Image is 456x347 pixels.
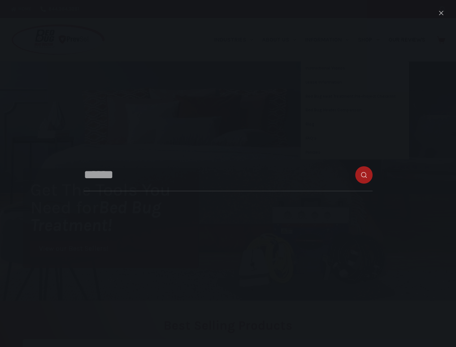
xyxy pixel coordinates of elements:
[301,18,353,61] a: Information
[301,103,409,117] a: Bed Bug Heater Comparison
[23,319,433,332] h2: Best Selling Products
[39,245,108,252] span: View our Best Sellers!
[6,3,27,25] button: Open LiveChat chat widget
[353,18,384,61] a: Shop
[301,117,409,131] a: Blog
[30,241,117,257] a: View our Best Sellers!
[30,181,199,234] h1: Get The Tools You Need for
[301,90,409,103] a: Bed Bug Heat Treatment Pre-Project Checklist
[209,18,430,61] nav: Primary
[384,18,430,61] a: Our Reviews
[11,24,105,56] img: Prevsol/Bed Bug Heat Doctor
[301,61,409,75] a: Instructional Videos
[301,76,409,89] a: Lease Information
[257,18,300,61] a: About Us
[301,146,409,159] a: Policies
[440,7,445,12] button: Search
[301,132,409,145] a: FAQ’s
[209,18,257,61] a: Industries
[30,197,161,235] i: Bed Bug Treatment!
